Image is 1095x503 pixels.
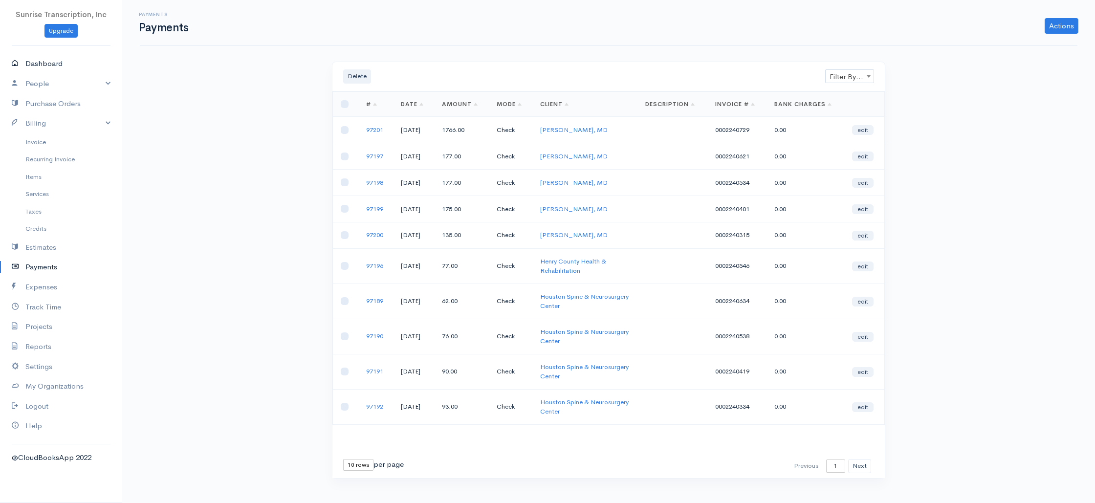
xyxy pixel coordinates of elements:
td: 0.00 [766,319,844,354]
a: edit [852,367,874,377]
td: 0002240534 [707,170,766,196]
a: edit [852,297,874,306]
a: edit [852,262,874,271]
td: [DATE] [393,117,434,143]
a: edit [852,204,874,214]
td: [DATE] [393,170,434,196]
td: 0.00 [766,143,844,170]
a: [PERSON_NAME], MD [540,152,608,160]
td: [DATE] [393,389,434,424]
a: Actions [1045,18,1078,34]
td: 0.00 [766,354,844,389]
td: 135.00 [434,222,489,248]
a: 97200 [366,231,383,239]
h1: Payments [139,22,188,34]
a: [PERSON_NAME], MD [540,231,608,239]
td: 0002240315 [707,222,766,248]
a: edit [852,231,874,241]
a: Houston Spine & Neurosurgery Center [540,398,629,416]
a: [PERSON_NAME], MD [540,178,608,187]
a: Date [401,100,423,108]
a: Description [645,100,695,108]
a: edit [852,152,874,161]
td: Check [489,196,532,222]
td: 0002240634 [707,284,766,319]
a: 97201 [366,126,383,134]
td: [DATE] [393,143,434,170]
span: Filter By Client [826,70,874,84]
a: [PERSON_NAME], MD [540,126,608,134]
a: edit [852,332,874,342]
a: 97198 [366,178,383,187]
a: Invoice # [715,100,755,108]
span: Filter By Client [825,69,874,83]
td: 0002240729 [707,117,766,143]
a: Amount [442,100,478,108]
td: [DATE] [393,319,434,354]
a: Mode [497,100,522,108]
td: Check [489,284,532,319]
a: Upgrade [44,24,78,38]
td: Check [489,354,532,389]
td: 0.00 [766,170,844,196]
td: Check [489,248,532,284]
button: Next [848,459,871,473]
td: 175.00 [434,196,489,222]
a: Houston Spine & Neurosurgery Center [540,363,629,381]
a: 97190 [366,332,383,340]
td: 93.00 [434,389,489,424]
td: 0.00 [766,222,844,248]
td: [DATE] [393,222,434,248]
td: 0002240334 [707,389,766,424]
a: # [366,100,377,108]
div: per page [343,459,404,471]
span: Sunrise Transcription, Inc [16,10,107,19]
td: 0002240538 [707,319,766,354]
a: edit [852,402,874,412]
td: [DATE] [393,354,434,389]
h6: Payments [139,12,188,17]
a: Client [540,100,569,108]
a: 97192 [366,402,383,411]
td: Check [489,117,532,143]
a: 97199 [366,205,383,213]
td: 0.00 [766,284,844,319]
a: Bank Charges [774,100,832,108]
td: 177.00 [434,143,489,170]
td: Check [489,319,532,354]
td: 0002240621 [707,143,766,170]
div: @CloudBooksApp 2022 [12,452,110,463]
td: Check [489,389,532,424]
a: 97197 [366,152,383,160]
td: 177.00 [434,170,489,196]
td: [DATE] [393,284,434,319]
td: 0002240419 [707,354,766,389]
a: Houston Spine & Neurosurgery Center [540,292,629,310]
td: 77.00 [434,248,489,284]
td: [DATE] [393,248,434,284]
td: 1766.00 [434,117,489,143]
a: Henry County Health & Rehabilitation [540,257,606,275]
a: 97196 [366,262,383,270]
button: Delete [343,69,371,84]
a: [PERSON_NAME], MD [540,205,608,213]
td: Check [489,222,532,248]
td: 76.00 [434,319,489,354]
td: 0002240401 [707,196,766,222]
td: 0.00 [766,389,844,424]
a: Houston Spine & Neurosurgery Center [540,328,629,346]
td: 0.00 [766,248,844,284]
td: Check [489,143,532,170]
td: 90.00 [434,354,489,389]
td: 0002240546 [707,248,766,284]
a: edit [852,125,874,135]
a: 97189 [366,297,383,305]
a: 97191 [366,367,383,375]
td: 62.00 [434,284,489,319]
td: 0.00 [766,117,844,143]
a: edit [852,178,874,188]
td: 0.00 [766,196,844,222]
td: Check [489,170,532,196]
td: [DATE] [393,196,434,222]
